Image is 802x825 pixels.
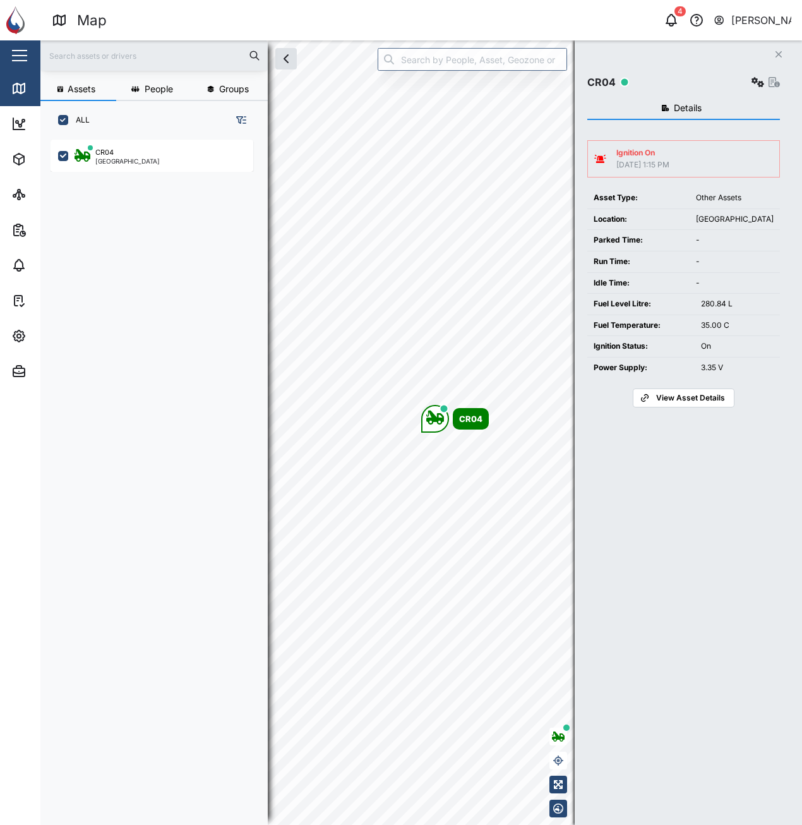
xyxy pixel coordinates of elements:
div: Map [77,9,107,32]
div: Ignition On [616,147,669,159]
button: [PERSON_NAME] [713,11,792,29]
span: Groups [219,85,249,93]
a: View Asset Details [633,388,734,407]
div: [PERSON_NAME] [731,13,792,28]
div: 3.35 V [701,362,774,374]
div: grid [51,135,267,815]
span: Details [674,104,702,112]
div: Settings [33,329,78,343]
div: 4 [674,6,686,16]
div: Alarms [33,258,72,272]
div: CR04 [587,75,616,90]
span: View Asset Details [656,389,725,407]
div: Assets [33,152,72,166]
div: Map [33,81,61,95]
div: Map marker [421,405,489,433]
img: Main Logo [6,6,34,34]
div: Asset Type: [594,192,683,204]
div: 280.84 L [701,298,774,310]
div: Admin [33,364,70,378]
div: On [701,340,774,352]
div: [DATE] 1:15 PM [616,159,669,171]
div: [GEOGRAPHIC_DATA] [696,214,774,226]
div: Dashboard [33,117,90,131]
div: Fuel Level Litre: [594,298,688,310]
input: Search assets or drivers [48,46,260,65]
canvas: Map [40,40,802,825]
div: Sites [33,188,63,202]
div: Reports [33,223,76,237]
div: Location: [594,214,683,226]
div: 35.00 C [701,320,774,332]
div: Run Time: [594,256,683,268]
div: Other Assets [696,192,774,204]
div: Power Supply: [594,362,688,374]
div: CR04 [95,147,114,158]
span: People [145,85,173,93]
div: [GEOGRAPHIC_DATA] [95,158,160,164]
div: - [696,234,774,246]
div: - [696,277,774,289]
label: ALL [68,115,90,125]
span: Assets [68,85,95,93]
div: - [696,256,774,268]
input: Search by People, Asset, Geozone or Place [378,48,567,71]
div: Parked Time: [594,234,683,246]
div: Idle Time: [594,277,683,289]
div: Tasks [33,294,68,308]
div: CR04 [459,412,482,425]
div: Fuel Temperature: [594,320,688,332]
div: Ignition Status: [594,340,688,352]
